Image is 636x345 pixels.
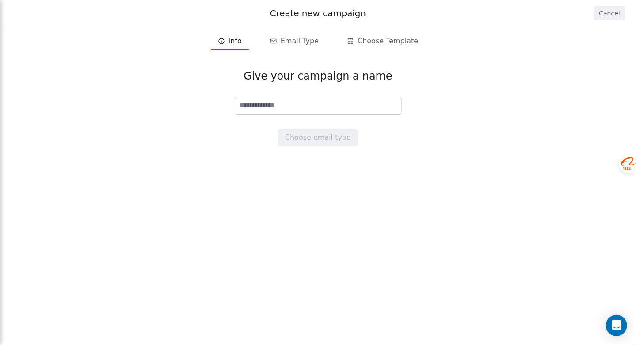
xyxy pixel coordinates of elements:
button: Cancel [594,6,625,20]
div: email creation steps [211,32,426,50]
div: Open Intercom Messenger [606,315,627,336]
button: Choose email type [278,129,358,146]
span: Give your campaign a name [244,69,392,83]
span: Email Type [281,36,319,46]
div: Create new campaign [11,7,625,19]
span: Choose Template [358,36,418,46]
span: Info [229,36,242,46]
